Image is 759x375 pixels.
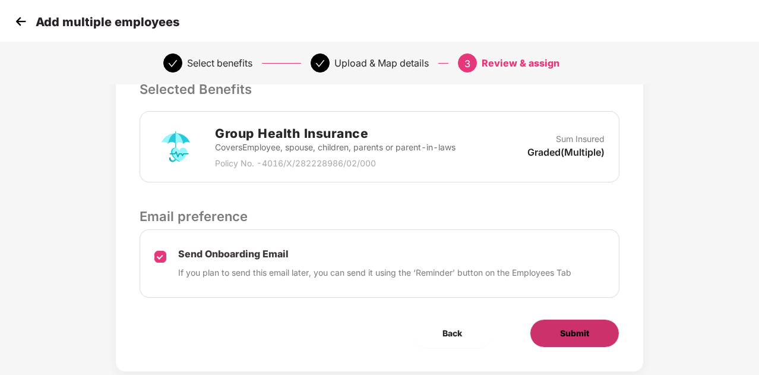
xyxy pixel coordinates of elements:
span: 3 [464,58,470,70]
h2: Group Health Insurance [215,124,456,143]
p: Add multiple employees [36,15,179,29]
div: Upload & Map details [334,53,429,73]
p: Covers Employee, spouse, children, parents or parent-in-laws [215,141,456,154]
div: Select benefits [187,53,252,73]
button: Back [413,319,492,348]
p: Sum Insured [556,133,605,146]
button: Submit [530,319,619,348]
img: svg+xml;base64,PHN2ZyB4bWxucz0iaHR0cDovL3d3dy53My5vcmcvMjAwMC9zdmciIHdpZHRoPSIzMCIgaGVpZ2h0PSIzMC... [12,12,30,30]
span: check [315,59,325,68]
p: Policy No. - 4016/X/282228986/02/000 [215,157,456,170]
p: Email preference [140,206,619,226]
p: If you plan to send this email later, you can send it using the ‘Reminder’ button on the Employee... [178,266,571,279]
p: Send Onboarding Email [178,248,571,260]
p: Selected Benefits [140,79,619,99]
img: svg+xml;base64,PHN2ZyB4bWxucz0iaHR0cDovL3d3dy53My5vcmcvMjAwMC9zdmciIHdpZHRoPSI3MiIgaGVpZ2h0PSI3Mi... [154,125,197,168]
span: Submit [560,327,589,340]
div: Review & assign [482,53,559,73]
span: check [168,59,178,68]
span: Back [442,327,462,340]
p: Graded(Multiple) [527,146,605,159]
